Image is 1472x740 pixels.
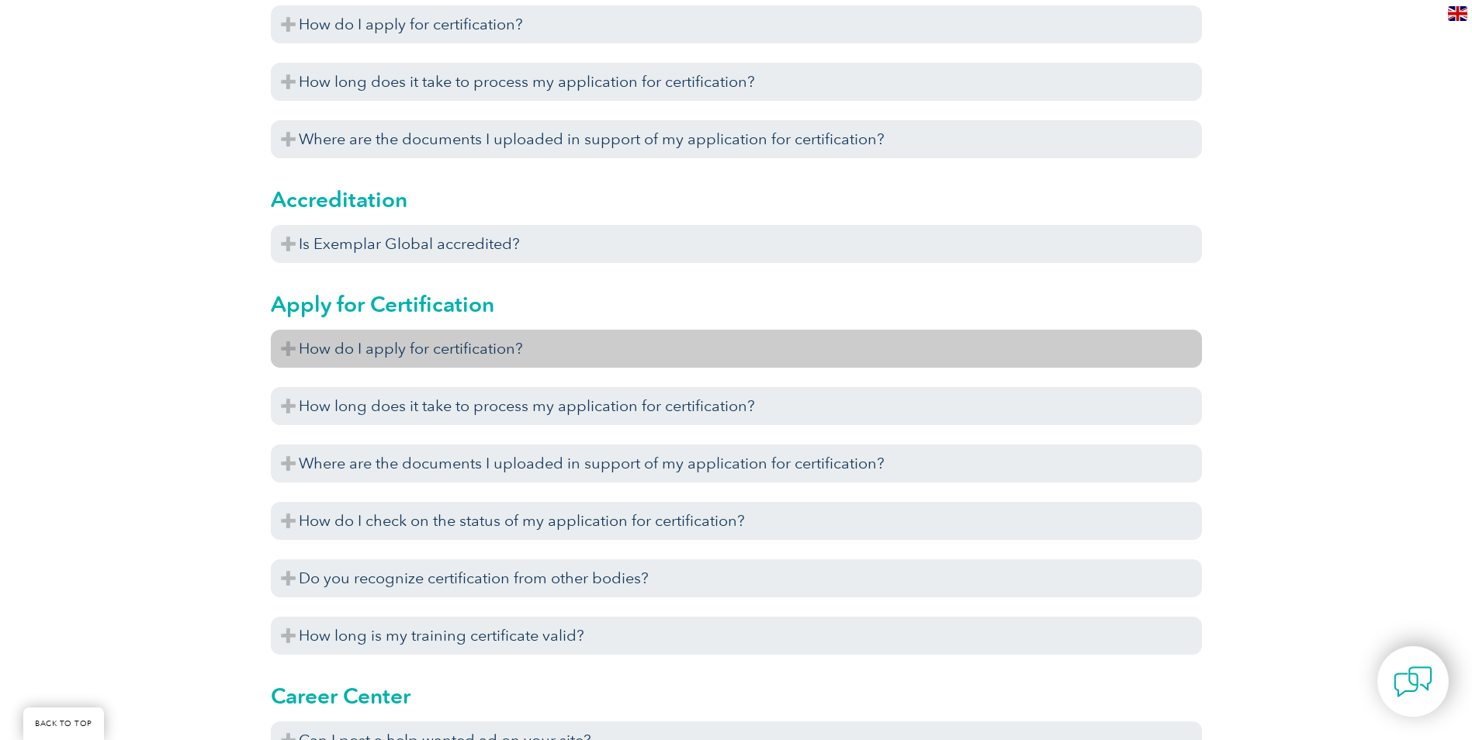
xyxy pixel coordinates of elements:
h3: Is Exemplar Global accredited? [271,225,1202,263]
h3: How long does it take to process my application for certification? [271,387,1202,425]
h3: Do you recognize certification from other bodies? [271,559,1202,597]
h3: How do I apply for certification? [271,5,1202,43]
h2: Apply for Certification [271,292,1202,316]
h2: Career Center [271,683,1202,708]
img: en [1448,6,1467,21]
a: BACK TO TOP [23,707,104,740]
h3: How do I check on the status of my application for certification? [271,502,1202,540]
h3: Where are the documents I uploaded in support of my application for certification? [271,444,1202,482]
h3: How long does it take to process my application for certification? [271,63,1202,101]
h2: Accreditation [271,187,1202,212]
img: contact-chat.png [1394,662,1432,701]
h3: How do I apply for certification? [271,330,1202,368]
h3: How long is my training certificate valid? [271,617,1202,655]
h3: Where are the documents I uploaded in support of my application for certification? [271,120,1202,158]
